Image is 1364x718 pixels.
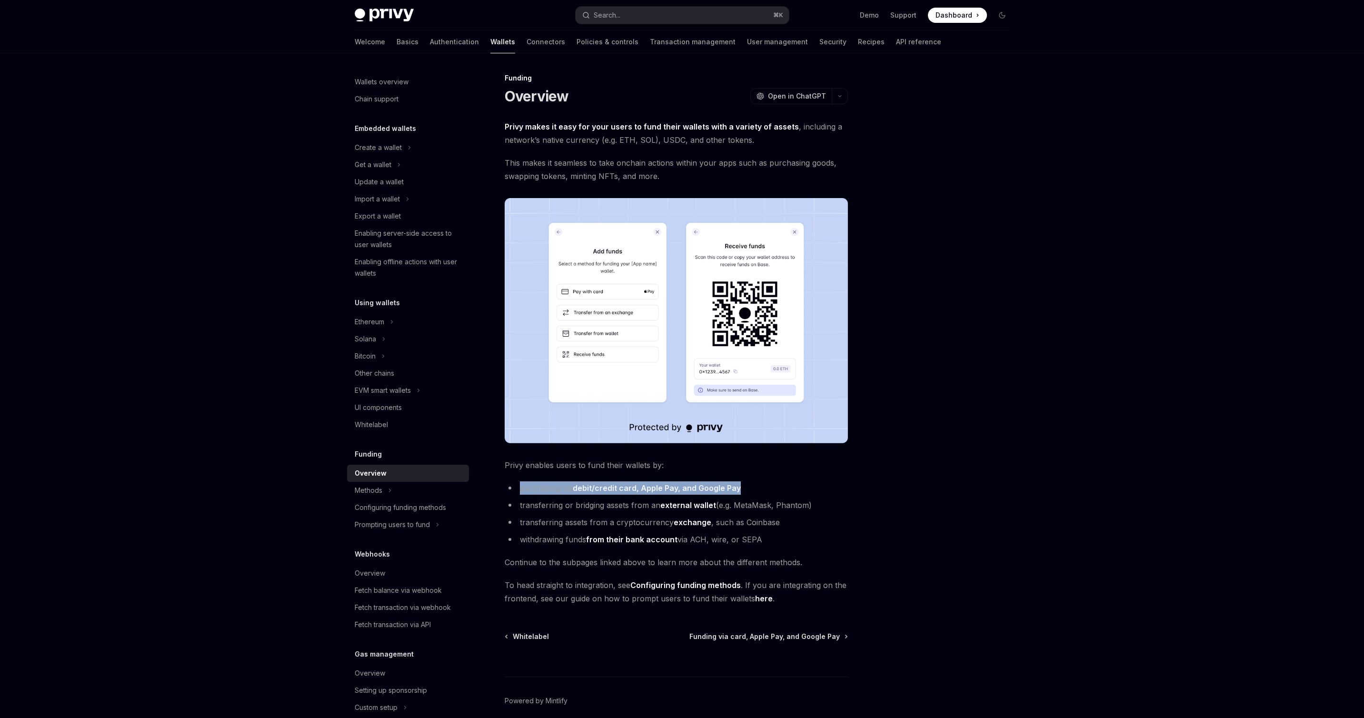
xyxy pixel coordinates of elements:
a: UI components [347,399,469,416]
strong: Privy makes it easy for your users to fund their wallets with a variety of assets [505,122,799,131]
div: Fetch transaction via webhook [355,602,451,613]
a: Basics [397,30,418,53]
div: Overview [355,468,387,479]
div: Configuring funding methods [355,502,446,513]
div: Fetch transaction via API [355,619,431,630]
h5: Embedded wallets [355,123,416,134]
div: Chain support [355,93,398,105]
a: Fetch transaction via API [347,616,469,633]
li: transferring or bridging assets from an (e.g. MetaMask, Phantom) [505,499,848,512]
a: Setting up sponsorship [347,682,469,699]
span: ⌘ K [773,11,783,19]
a: Configuring funding methods [630,580,741,590]
div: Other chains [355,368,394,379]
span: Continue to the subpages linked above to learn more about the different methods. [505,556,848,569]
div: Wallets overview [355,76,408,88]
a: Enabling server-side access to user wallets [347,225,469,253]
a: Transaction management [650,30,736,53]
a: Wallets [490,30,515,53]
a: Authentication [430,30,479,53]
div: Search... [594,10,620,21]
span: To head straight to integration, see . If you are integrating on the frontend, see our guide on h... [505,578,848,605]
a: Demo [860,10,879,20]
a: Recipes [858,30,885,53]
li: purchasing via [505,481,848,495]
button: Open in ChatGPT [750,88,832,104]
div: Prompting users to fund [355,519,430,530]
a: Other chains [347,365,469,382]
a: Configuring funding methods [347,499,469,516]
li: withdrawing funds via ACH, wire, or SEPA [505,533,848,546]
a: Support [890,10,916,20]
div: Import a wallet [355,193,400,205]
div: Bitcoin [355,350,376,362]
img: images/Funding.png [505,198,848,443]
a: Wallets overview [347,73,469,90]
img: dark logo [355,9,414,22]
div: EVM smart wallets [355,385,411,396]
span: Funding via card, Apple Pay, and Google Pay [689,632,840,641]
li: transferring assets from a cryptocurrency , such as Coinbase [505,516,848,529]
a: Fetch balance via webhook [347,582,469,599]
a: from their bank account [586,535,677,545]
a: Powered by Mintlify [505,696,568,706]
a: Fetch transaction via webhook [347,599,469,616]
a: Welcome [355,30,385,53]
a: Security [819,30,846,53]
div: Funding [505,73,848,83]
div: Get a wallet [355,159,391,170]
a: User management [747,30,808,53]
a: Overview [347,465,469,482]
span: Dashboard [936,10,972,20]
button: Toggle dark mode [995,8,1010,23]
strong: exchange [674,518,711,527]
h5: Using wallets [355,297,400,309]
a: debit/credit card, Apple Pay, and Google Pay [573,483,741,493]
a: Dashboard [928,8,987,23]
div: Ethereum [355,316,384,328]
h1: Overview [505,88,569,105]
div: Fetch balance via webhook [355,585,442,596]
a: external wallet [660,500,716,510]
div: Overview [355,568,385,579]
h5: Webhooks [355,548,390,560]
a: Enabling offline actions with user wallets [347,253,469,282]
div: Enabling server-side access to user wallets [355,228,463,250]
div: Whitelabel [355,419,388,430]
a: Whitelabel [506,632,549,641]
div: Create a wallet [355,142,402,153]
div: Export a wallet [355,210,401,222]
span: Privy enables users to fund their wallets by: [505,459,848,472]
span: , including a network’s native currency (e.g. ETH, SOL), USDC, and other tokens. [505,120,848,147]
div: Enabling offline actions with user wallets [355,256,463,279]
h5: Funding [355,449,382,460]
a: here [755,594,773,604]
span: Whitelabel [513,632,549,641]
a: Connectors [527,30,565,53]
div: Overview [355,668,385,679]
a: API reference [896,30,941,53]
div: Update a wallet [355,176,404,188]
a: Chain support [347,90,469,108]
h5: Gas management [355,648,414,660]
div: Custom setup [355,702,398,713]
div: Solana [355,333,376,345]
div: UI components [355,402,402,413]
a: Policies & controls [577,30,638,53]
a: Overview [347,665,469,682]
span: This makes it seamless to take onchain actions within your apps such as purchasing goods, swappin... [505,156,848,183]
a: Update a wallet [347,173,469,190]
span: Open in ChatGPT [768,91,826,101]
a: Whitelabel [347,416,469,433]
a: Funding via card, Apple Pay, and Google Pay [689,632,847,641]
a: Export a wallet [347,208,469,225]
div: Methods [355,485,382,496]
button: Search...⌘K [576,7,789,24]
a: exchange [674,518,711,528]
a: Overview [347,565,469,582]
div: Setting up sponsorship [355,685,427,696]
